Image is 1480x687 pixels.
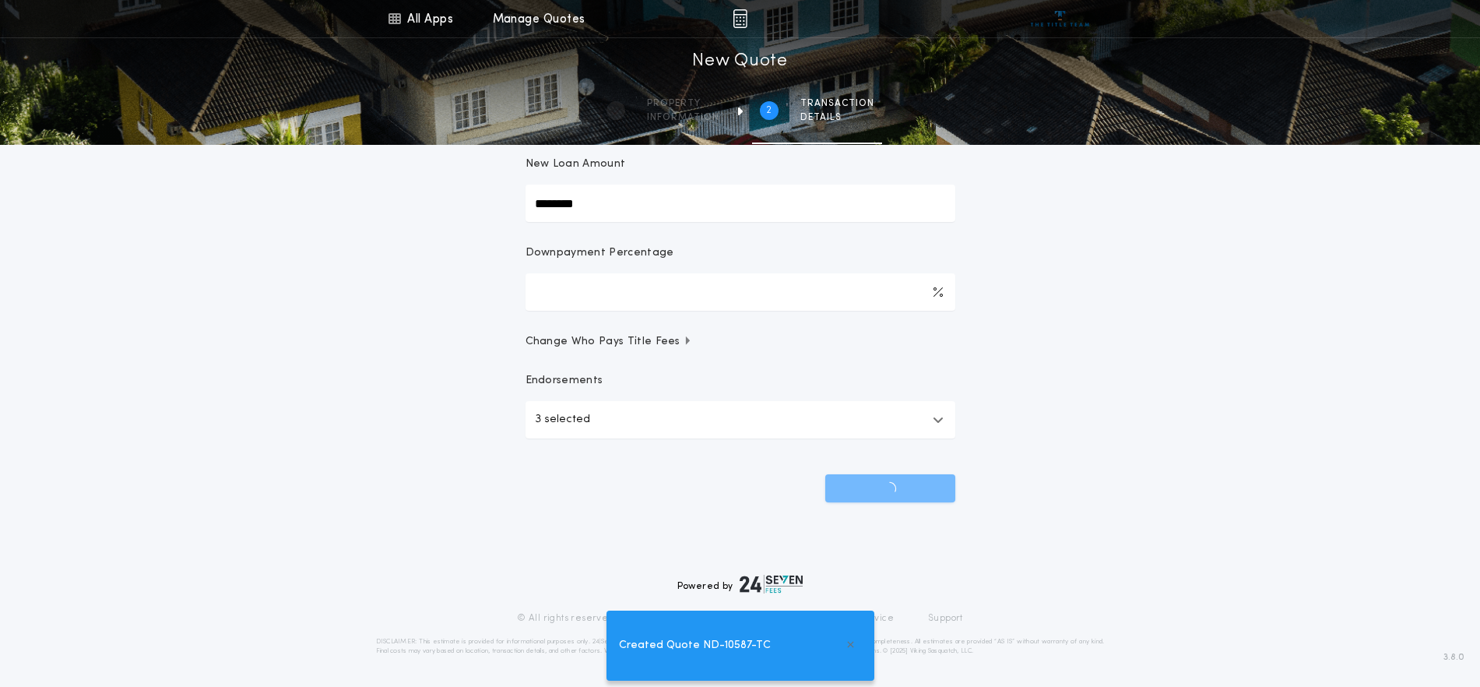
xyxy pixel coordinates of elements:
h2: 2 [766,104,772,117]
img: logo [740,575,803,594]
span: Created Quote ND-10587-TC [619,637,771,654]
p: 3 selected [535,410,590,429]
span: Property [647,97,719,110]
img: img [733,9,747,28]
p: New Loan Amount [526,157,626,172]
span: details [800,111,874,124]
span: Transaction [800,97,874,110]
span: Change Who Pays Title Fees [526,334,693,350]
span: information [647,111,719,124]
p: Endorsements [526,373,955,389]
input: Downpayment Percentage [526,273,955,311]
p: Downpayment Percentage [526,245,674,261]
h1: New Quote [692,49,787,74]
input: New Loan Amount [526,185,955,222]
img: vs-icon [1031,11,1089,26]
div: Powered by [677,575,803,594]
button: 3 selected [526,401,955,439]
button: Change Who Pays Title Fees [526,334,955,350]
